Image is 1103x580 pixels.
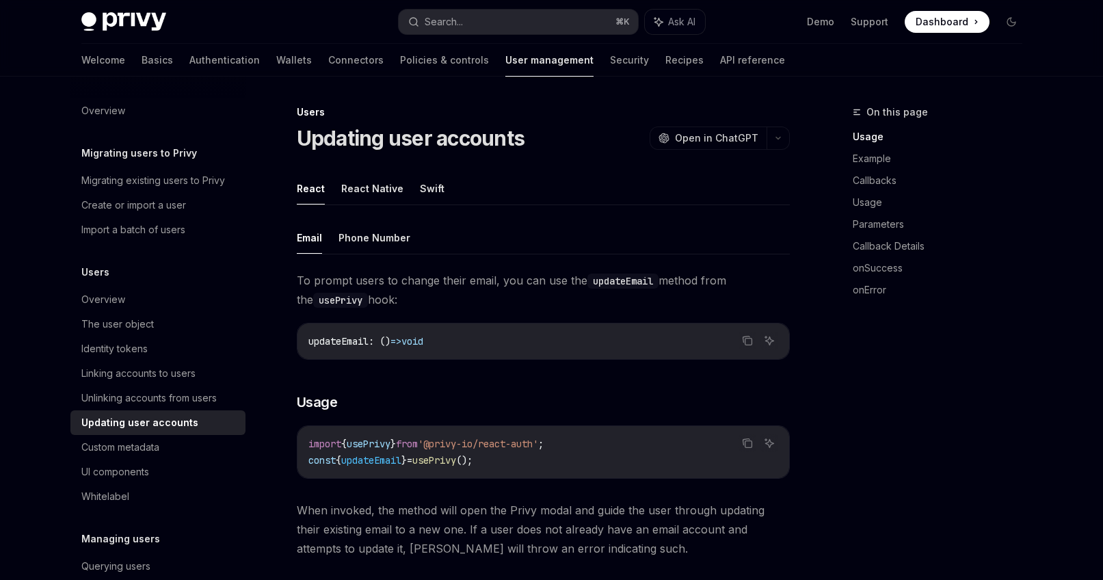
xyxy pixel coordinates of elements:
span: : () [369,335,390,347]
span: (); [456,454,473,466]
a: Policies & controls [400,44,489,77]
a: onSuccess [853,257,1033,279]
code: updateEmail [587,274,659,289]
span: } [401,454,407,466]
h5: Managing users [81,531,160,547]
span: Dashboard [916,15,968,29]
span: To prompt users to change their email, you can use the method from the hook: [297,271,790,309]
span: updateEmail [308,335,369,347]
span: { [341,438,347,450]
span: { [336,454,341,466]
span: ⌘ K [615,16,630,27]
button: Phone Number [338,222,410,254]
div: Whitelabel [81,488,129,505]
a: Basics [142,44,173,77]
div: Updating user accounts [81,414,198,431]
div: Overview [81,103,125,119]
a: Usage [853,126,1033,148]
button: Search...⌘K [399,10,638,34]
button: Ask AI [760,332,778,350]
a: Querying users [70,554,245,579]
a: Migrating existing users to Privy [70,168,245,193]
div: The user object [81,316,154,332]
button: Ask AI [645,10,705,34]
a: Identity tokens [70,337,245,361]
button: Open in ChatGPT [650,127,767,150]
a: Support [851,15,888,29]
a: Callbacks [853,170,1033,192]
span: '@privy-io/react-auth' [418,438,538,450]
span: Usage [297,393,338,412]
span: ; [538,438,544,450]
div: Overview [81,291,125,308]
span: const [308,454,336,466]
div: Identity tokens [81,341,148,357]
span: usePrivy [412,454,456,466]
div: Querying users [81,558,150,575]
button: Ask AI [760,434,778,452]
div: Search... [425,14,463,30]
div: Users [297,105,790,119]
img: dark logo [81,12,166,31]
a: Overview [70,287,245,312]
a: Demo [807,15,834,29]
span: = [407,454,412,466]
a: Callback Details [853,235,1033,257]
div: Custom metadata [81,439,159,456]
span: Ask AI [668,15,695,29]
span: } [390,438,396,450]
button: Swift [420,172,444,205]
h5: Migrating users to Privy [81,145,197,161]
a: Unlinking accounts from users [70,386,245,410]
span: void [401,335,423,347]
div: Create or import a user [81,197,186,213]
a: Welcome [81,44,125,77]
button: Copy the contents from the code block [739,434,756,452]
div: Unlinking accounts from users [81,390,217,406]
span: from [396,438,418,450]
span: usePrivy [347,438,390,450]
span: updateEmail [341,454,401,466]
button: Toggle dark mode [1000,11,1022,33]
span: import [308,438,341,450]
a: Recipes [665,44,704,77]
a: Updating user accounts [70,410,245,435]
span: When invoked, the method will open the Privy modal and guide the user through updating their exis... [297,501,790,558]
button: Copy the contents from the code block [739,332,756,350]
button: React [297,172,325,205]
a: User management [505,44,594,77]
a: The user object [70,312,245,337]
a: Wallets [276,44,312,77]
a: Linking accounts to users [70,361,245,386]
div: Import a batch of users [81,222,185,238]
div: UI components [81,464,149,480]
h5: Users [81,264,109,280]
div: Migrating existing users to Privy [81,172,225,189]
a: Create or import a user [70,193,245,217]
a: Usage [853,192,1033,213]
a: Import a batch of users [70,217,245,242]
code: usePrivy [313,293,368,308]
a: Authentication [189,44,260,77]
a: API reference [720,44,785,77]
a: Parameters [853,213,1033,235]
a: Connectors [328,44,384,77]
a: Dashboard [905,11,989,33]
div: Linking accounts to users [81,365,196,382]
a: onError [853,279,1033,301]
span: On this page [866,104,928,120]
a: Example [853,148,1033,170]
a: UI components [70,460,245,484]
a: Whitelabel [70,484,245,509]
button: React Native [341,172,403,205]
span: => [390,335,401,347]
h1: Updating user accounts [297,126,525,150]
span: Open in ChatGPT [675,131,758,145]
a: Overview [70,98,245,123]
a: Security [610,44,649,77]
button: Email [297,222,322,254]
a: Custom metadata [70,435,245,460]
